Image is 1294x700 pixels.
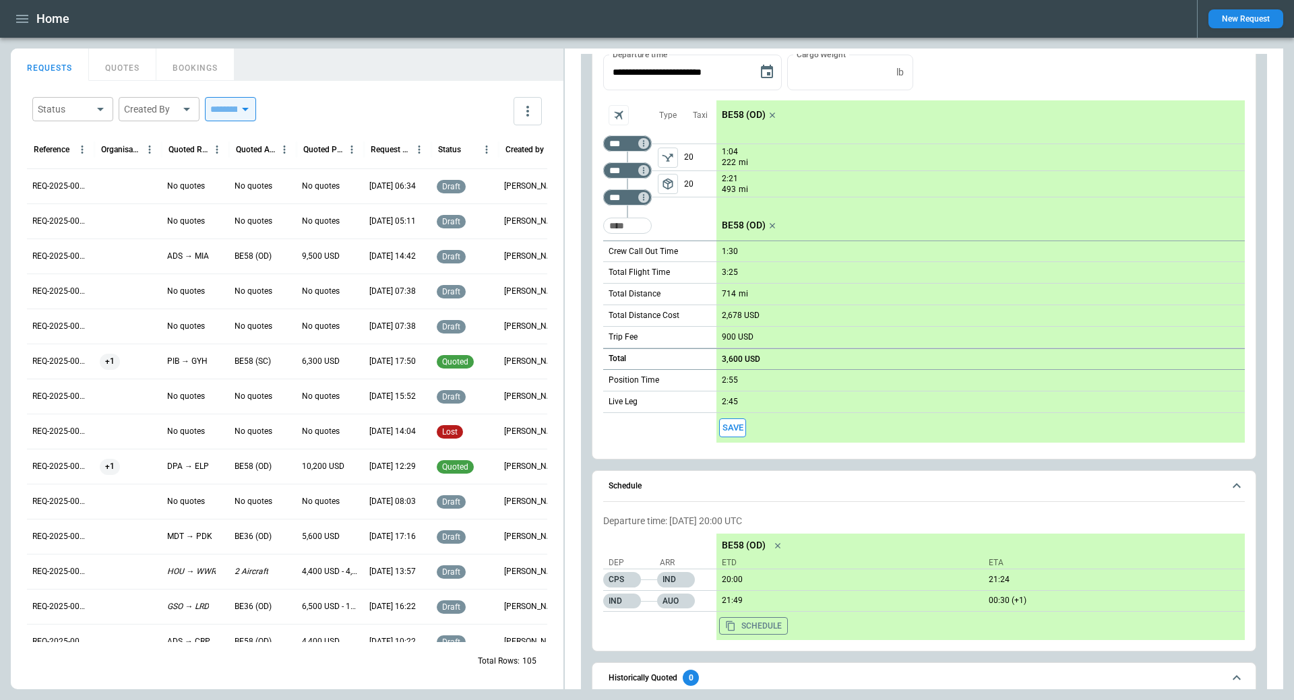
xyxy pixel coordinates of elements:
p: No quotes [167,496,205,507]
p: 08/27/2025 06:34 [369,181,416,192]
p: REQ-2025-000258 [32,356,89,367]
span: draft [439,217,463,226]
span: draft [439,287,463,296]
span: draft [439,602,463,612]
span: draft [439,497,463,507]
p: 222 [722,157,736,168]
p: 105 [522,656,536,667]
p: No quotes [302,181,340,192]
p: 2:21 [722,174,738,184]
span: draft [439,182,463,191]
p: No quotes [302,216,340,227]
div: Quoted Aircraft [236,145,276,154]
p: IND [603,594,641,608]
p: No quotes [167,286,205,297]
p: 2:45 [722,397,738,407]
p: 2,678 USD [722,311,760,321]
p: 08/29/2025 [983,596,1245,606]
p: 1:30 [722,247,738,257]
p: REQ-2025-000263 [32,181,89,192]
div: Created by [505,145,544,154]
div: Status [438,145,461,154]
p: 20 [684,171,716,197]
span: quoted [439,462,471,472]
p: 08/22/2025 08:03 [369,496,416,507]
p: Position Time [609,375,659,386]
span: Save this aircraft quote and copy details to clipboard [719,418,746,438]
p: 20 [684,144,716,170]
p: Arr [660,557,707,569]
p: Taxi [693,110,708,121]
p: No quotes [167,391,205,402]
span: Aircraft selection [609,105,629,125]
label: Cargo Weight [797,49,846,60]
p: No quotes [235,181,272,192]
div: Reference [34,145,69,154]
span: draft [439,392,463,402]
button: Reference column menu [73,141,91,158]
p: Total Distance [609,288,660,300]
p: No quotes [235,391,272,402]
p: IND [657,572,695,587]
button: QUOTES [89,49,156,81]
p: 08/28/2025 [716,575,978,585]
span: package_2 [661,177,675,191]
button: Schedule [603,471,1245,502]
p: No quotes [235,496,272,507]
p: No quotes [302,496,340,507]
p: REQ-2025-000257 [32,391,89,402]
p: BE58 (OD) [722,109,766,121]
p: No quotes [302,286,340,297]
div: Quoted Route [168,145,208,154]
p: Total Flight Time [609,267,670,278]
p: 6,500 USD - 11,300 USD [302,601,359,612]
p: 900 USD [722,332,753,342]
button: Quoted Aircraft column menu [276,141,293,158]
button: Historically Quoted0 [603,663,1245,694]
button: Status column menu [478,141,495,158]
p: HOU → WWR [167,566,216,577]
p: 08/28/2025 [716,596,978,606]
p: 2 Aircraft [235,566,268,577]
div: Organisation [101,145,141,154]
div: Too short [603,189,652,205]
p: BE58 (OD) [235,251,272,262]
span: draft [439,532,463,542]
p: 08/26/2025 07:38 [369,286,416,297]
p: George O'Bryan [504,216,561,227]
span: lost [439,427,460,437]
p: REQ-2025-000262 [32,216,89,227]
p: DPA → ELP [167,461,209,472]
p: Allen Maki [504,601,561,612]
p: No quotes [167,321,205,332]
p: REQ-2025-000255 [32,461,89,472]
p: No quotes [235,426,272,437]
p: lb [896,67,904,78]
button: left aligned [658,148,678,168]
p: BE58 (SC) [235,356,271,367]
p: 3,600 USD [722,354,760,364]
p: 5,600 USD [302,531,340,542]
p: George O'Bryan [504,566,561,577]
p: 10,200 USD [302,461,344,472]
p: AUO [657,594,695,608]
button: Choose date, selected date is Aug 28, 2025 [753,59,780,86]
p: Type [659,110,677,121]
span: Type of sector [658,174,678,194]
p: BE58 (OD) [722,220,766,231]
p: 9,500 USD [302,251,340,262]
p: 493 [722,184,736,195]
p: 08/22/2025 15:52 [369,391,416,402]
span: quoted [439,357,471,367]
p: No quotes [302,391,340,402]
p: 3:25 [722,267,738,278]
span: draft [439,322,463,331]
p: No quotes [302,321,340,332]
button: more [514,97,542,125]
p: BE58 (OD) [235,461,272,472]
span: draft [439,252,463,261]
p: Crew Call Out Time [609,246,678,257]
button: Copy the aircraft schedule to your clipboard [719,617,788,635]
button: Request Created At (UTC-05:00) column menu [410,141,428,158]
p: 08/26/2025 07:38 [369,321,416,332]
